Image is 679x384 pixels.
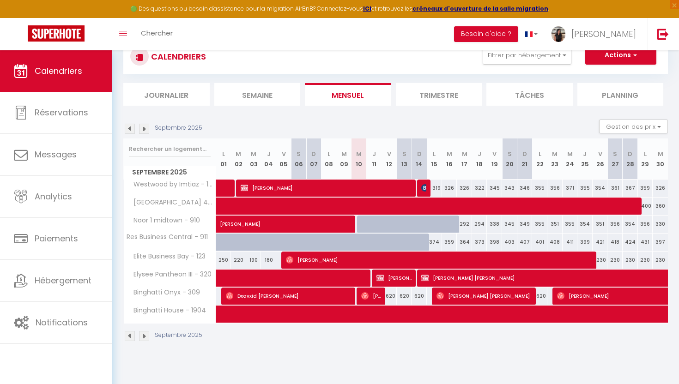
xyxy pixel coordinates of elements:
div: 346 [517,180,533,197]
img: Super Booking [28,25,85,42]
span: Paiements [35,233,78,244]
span: Notifications [36,317,88,328]
span: Calendriers [35,65,82,77]
p: Septembre 2025 [155,331,202,340]
span: Messages [35,149,77,160]
abbr: S [297,150,301,158]
div: 355 [563,216,578,233]
abbr: V [387,150,391,158]
th: 15 [427,138,442,180]
th: 06 [291,138,307,180]
div: 397 [653,234,668,251]
span: [PERSON_NAME] [241,179,413,197]
div: 355 [532,216,547,233]
th: 09 [336,138,352,180]
div: 230 [653,252,668,269]
span: Hébergement [35,275,91,286]
abbr: S [402,150,406,158]
th: 23 [547,138,563,180]
div: 326 [457,180,472,197]
div: 407 [517,234,533,251]
span: Westwood by Imtiaz - 1006 [125,180,218,190]
abbr: M [341,150,347,158]
h3: CALENDRIERS [149,46,206,67]
button: Besoin d'aide ? [454,26,518,42]
th: 26 [593,138,608,180]
div: 345 [502,216,517,233]
div: 230 [638,252,653,269]
abbr: M [552,150,558,158]
abbr: D [417,150,422,158]
abbr: V [598,150,602,158]
li: Journalier [123,83,210,106]
abbr: D [522,150,527,158]
span: Res Business Central - 911 [125,234,208,240]
div: 338 [487,216,502,233]
span: [GEOGRAPHIC_DATA] 43 - 807 [125,198,218,208]
div: 292 [457,216,472,233]
div: 356 [607,216,623,233]
span: Binghatti House - 1904 [125,306,208,316]
abbr: J [478,150,481,158]
abbr: V [492,150,497,158]
span: Réservations [35,107,88,118]
th: 13 [397,138,412,180]
th: 21 [517,138,533,180]
span: [PERSON_NAME] [286,251,596,269]
th: 18 [472,138,487,180]
th: 20 [502,138,517,180]
span: [PERSON_NAME] [PERSON_NAME] [436,287,533,305]
div: 349 [517,216,533,233]
div: 355 [532,180,547,197]
div: 326 [653,180,668,197]
th: 03 [246,138,261,180]
div: 359 [638,180,653,197]
a: créneaux d'ouverture de la salle migration [412,5,548,12]
th: 27 [607,138,623,180]
th: 28 [623,138,638,180]
span: Dxavxid [PERSON_NAME] [226,287,353,305]
span: [PERSON_NAME] [376,269,412,287]
div: 398 [487,234,502,251]
th: 11 [367,138,382,180]
div: 361 [607,180,623,197]
p: Septembre 2025 [155,124,202,132]
div: 373 [472,234,487,251]
div: 250 [216,252,231,269]
abbr: M [447,150,452,158]
img: ... [552,26,565,42]
abbr: S [613,150,617,158]
span: [PERSON_NAME] [421,179,426,197]
div: 399 [577,234,593,251]
th: 01 [216,138,231,180]
div: 230 [623,252,638,269]
div: 620 [397,288,412,305]
span: Elite Business Bay - 123 [125,252,208,262]
span: [PERSON_NAME] [220,210,411,228]
th: 19 [487,138,502,180]
th: 04 [261,138,276,180]
th: 02 [231,138,246,180]
div: 620 [382,288,397,305]
abbr: D [628,150,632,158]
div: 351 [547,216,563,233]
button: Ouvrir le widget de chat LiveChat [7,4,35,31]
button: Gestion des prix [599,120,668,133]
div: 364 [457,234,472,251]
div: 408 [547,234,563,251]
div: 620 [412,288,427,305]
div: 180 [261,252,276,269]
div: 431 [638,234,653,251]
abbr: V [282,150,286,158]
div: 326 [442,180,457,197]
div: 359 [442,234,457,251]
div: 330 [653,216,668,233]
div: 374 [427,234,442,251]
span: [PERSON_NAME] [361,287,382,305]
div: 356 [547,180,563,197]
div: 230 [593,252,608,269]
th: 14 [412,138,427,180]
a: ICI [363,5,371,12]
input: Rechercher un logement... [129,141,211,157]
